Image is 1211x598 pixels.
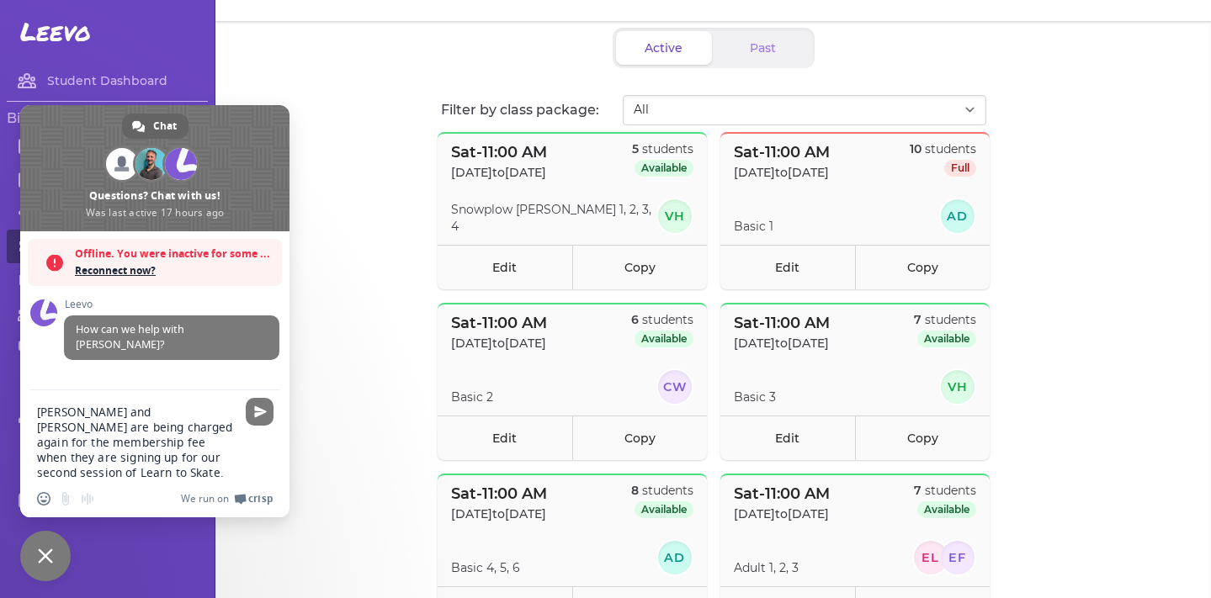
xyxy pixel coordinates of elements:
a: Copy [572,245,707,289]
a: Settings [7,196,208,230]
span: Leevo [64,299,279,310]
a: Copy [855,415,990,460]
a: Edit [720,415,855,460]
a: Edit [720,245,855,289]
span: Chat [153,114,177,139]
p: students [632,140,693,157]
span: Available [917,331,976,347]
p: Sat - 11:00 AM [734,311,830,335]
span: Available [635,160,693,177]
text: AD [946,209,969,224]
text: CW [662,379,687,394]
span: 6 [631,312,639,327]
p: Basic 3 [734,389,776,405]
p: [DATE] to [DATE] [451,335,547,352]
a: Staff [7,162,208,196]
p: students [910,140,976,157]
span: Full [944,160,976,177]
p: Basic 1 [734,218,773,235]
a: Edit [438,245,572,289]
span: Available [635,331,693,347]
div: Chat [122,114,189,139]
span: Send [246,398,274,426]
a: Classes [7,230,208,263]
a: We run onCrisp [181,492,273,505]
p: Filter by class package: [441,100,623,120]
span: Reconnect now? [75,262,274,279]
text: EF [948,550,967,565]
div: Close chat [20,531,71,581]
p: students [914,482,976,499]
span: Offline. You were inactive for some time. [75,246,274,262]
p: Basic 2 [451,389,493,405]
p: [DATE] to [DATE] [734,164,830,181]
span: Crisp [248,492,273,505]
span: Leevo [20,17,91,47]
p: [DATE] to [DATE] [734,335,830,352]
a: Edit [438,415,572,460]
button: Active [616,31,712,65]
span: Available [635,501,693,518]
text: EL [922,550,940,565]
p: students [914,311,976,328]
a: Copy [572,415,707,460]
p: Sat - 11:00 AM [734,482,830,505]
p: students [631,482,693,499]
text: VH [946,379,968,394]
span: Insert an emoji [37,492,50,505]
a: Students [7,297,208,331]
span: 7 [914,483,922,498]
p: [DATE] to [DATE] [451,505,547,522]
a: Copy [855,245,990,289]
a: Student Dashboard [7,64,208,98]
button: Past [715,31,811,65]
span: We run on [181,492,229,505]
a: Register Students [7,398,208,431]
text: AD [663,550,686,565]
p: [DATE] to [DATE] [451,164,547,181]
textarea: Compose your message... [37,405,236,480]
span: 8 [631,483,639,498]
a: Calendar [7,129,208,162]
p: Snowplow [PERSON_NAME] 1, 2, 3, 4 [451,201,657,235]
a: Logout [7,484,208,517]
h3: Binghamton FSC [7,108,208,129]
p: Sat - 11:00 AM [451,311,547,335]
a: Profile [7,450,208,484]
a: Class Packages [7,263,208,297]
p: students [631,311,693,328]
span: 7 [914,312,922,327]
p: Sat - 11:00 AM [451,140,547,164]
span: 10 [910,141,922,156]
p: Sat - 11:00 AM [734,140,830,164]
a: Disclosures [7,364,208,398]
p: Adult 1, 2, 3 [734,559,799,576]
text: VH [663,209,685,224]
p: Basic 4, 5, 6 [451,559,520,576]
span: How can we help with [PERSON_NAME]? [76,322,184,352]
span: Available [917,501,976,518]
a: Discounts [7,331,208,364]
span: 5 [632,141,639,156]
p: [DATE] to [DATE] [734,505,830,522]
p: Sat - 11:00 AM [451,482,547,505]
